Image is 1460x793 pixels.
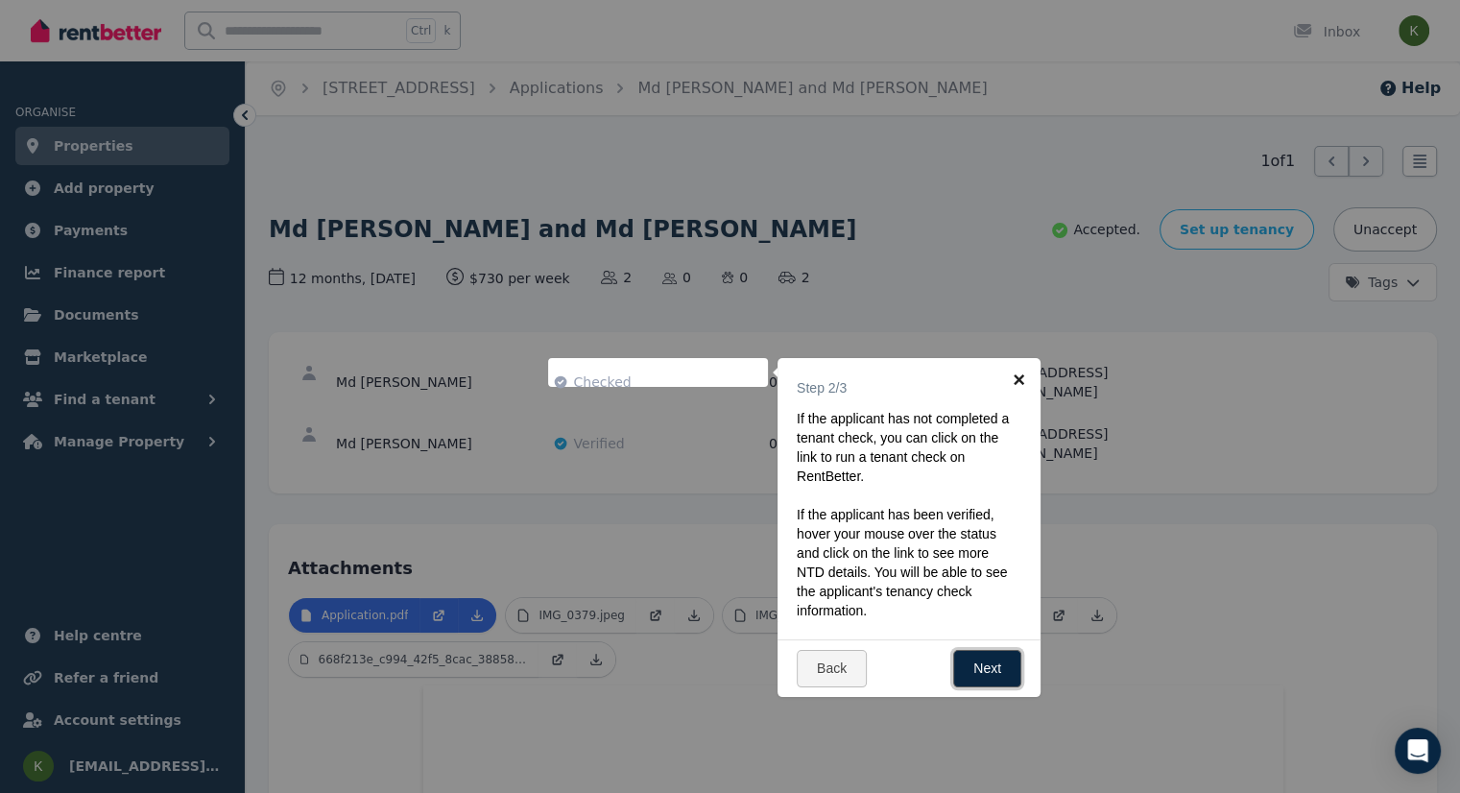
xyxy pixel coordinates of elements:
[1395,728,1441,774] div: Open Intercom Messenger
[574,372,632,392] span: Checked
[797,650,867,687] a: Back
[953,650,1021,687] a: Next
[997,358,1041,401] a: ×
[797,505,1010,620] p: If the applicant has been verified, hover your mouse over the status and click on the link to see...
[797,409,1010,486] p: If the applicant has not completed a tenant check, you can click on the link to run a tenant chec...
